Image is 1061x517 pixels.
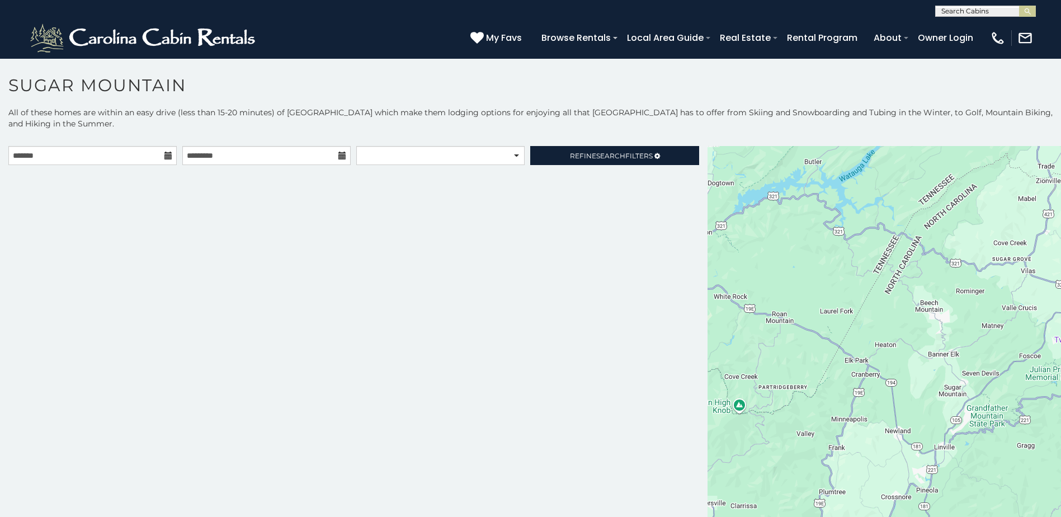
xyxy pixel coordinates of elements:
[536,28,616,48] a: Browse Rentals
[912,28,979,48] a: Owner Login
[714,28,776,48] a: Real Estate
[28,21,260,55] img: White-1-2.png
[486,31,522,45] span: My Favs
[570,152,653,160] span: Refine Filters
[530,146,699,165] a: RefineSearchFilters
[596,152,625,160] span: Search
[990,30,1006,46] img: phone-regular-white.png
[470,31,525,45] a: My Favs
[1017,30,1033,46] img: mail-regular-white.png
[781,28,863,48] a: Rental Program
[621,28,709,48] a: Local Area Guide
[868,28,907,48] a: About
